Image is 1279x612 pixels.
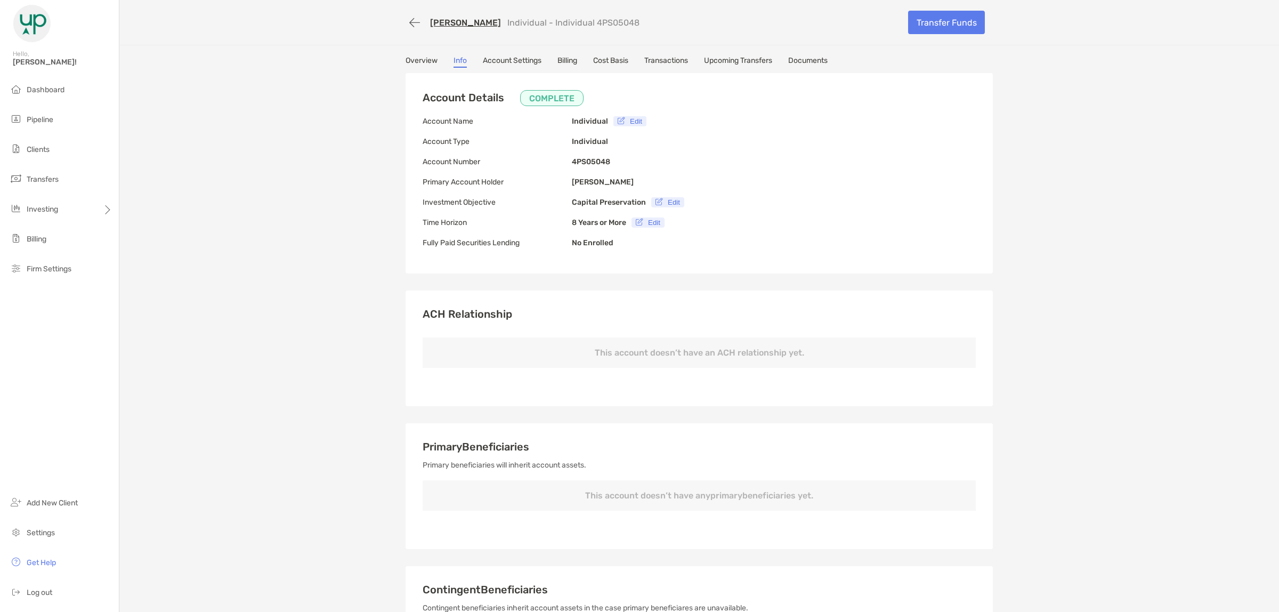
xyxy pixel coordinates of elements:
img: Zoe Logo [13,4,51,43]
span: [PERSON_NAME]! [13,58,112,67]
h3: Account Details [423,90,584,106]
img: get-help icon [10,555,22,568]
p: Time Horizon [423,216,572,229]
p: Primary Account Holder [423,175,572,189]
img: transfers icon [10,172,22,185]
p: This account doesn’t have an ACH relationship yet. [423,337,976,368]
a: Cost Basis [593,56,628,68]
a: [PERSON_NAME] [430,18,501,28]
img: settings icon [10,526,22,538]
b: 8 Years or More [572,218,626,227]
span: Add New Client [27,498,78,508]
p: Investment Objective [423,196,572,209]
img: logout icon [10,585,22,598]
p: Account Type [423,135,572,148]
span: Firm Settings [27,264,71,273]
img: firm-settings icon [10,262,22,275]
p: Primary beneficiaries will inherit account assets. [423,458,976,472]
b: Individual [572,137,608,146]
img: billing icon [10,232,22,245]
img: dashboard icon [10,83,22,95]
span: Transfers [27,175,59,184]
span: Primary Beneficiaries [423,440,529,453]
img: add_new_client icon [10,496,22,509]
button: Edit [632,218,665,228]
span: Contingent Beneficiaries [423,583,548,596]
b: No Enrolled [572,238,613,247]
a: Account Settings [483,56,541,68]
button: Edit [651,197,684,207]
a: Transactions [644,56,688,68]
h3: ACH Relationship [423,308,976,320]
span: Clients [27,145,50,154]
span: Investing [27,205,58,214]
p: Fully Paid Securities Lending [423,236,572,249]
p: Account Name [423,115,572,128]
b: [PERSON_NAME] [572,178,634,187]
a: Documents [788,56,828,68]
b: Capital Preservation [572,198,646,207]
a: Upcoming Transfers [704,56,772,68]
span: Pipeline [27,115,53,124]
b: Individual [572,117,608,126]
p: Individual - Individual 4PS05048 [507,18,639,28]
button: Edit [613,116,646,126]
img: pipeline icon [10,112,22,125]
img: clients icon [10,142,22,155]
b: 4PS05048 [572,157,610,166]
p: Account Number [423,155,572,168]
span: Billing [27,235,46,244]
span: Get Help [27,558,56,567]
img: investing icon [10,202,22,215]
a: Overview [406,56,438,68]
span: Settings [27,528,55,537]
a: Billing [557,56,577,68]
span: Dashboard [27,85,64,94]
span: Log out [27,588,52,597]
a: Info [454,56,467,68]
a: Transfer Funds [908,11,985,34]
p: COMPLETE [529,92,574,105]
p: This account doesn’t have any primary beneficiaries yet. [423,480,976,511]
